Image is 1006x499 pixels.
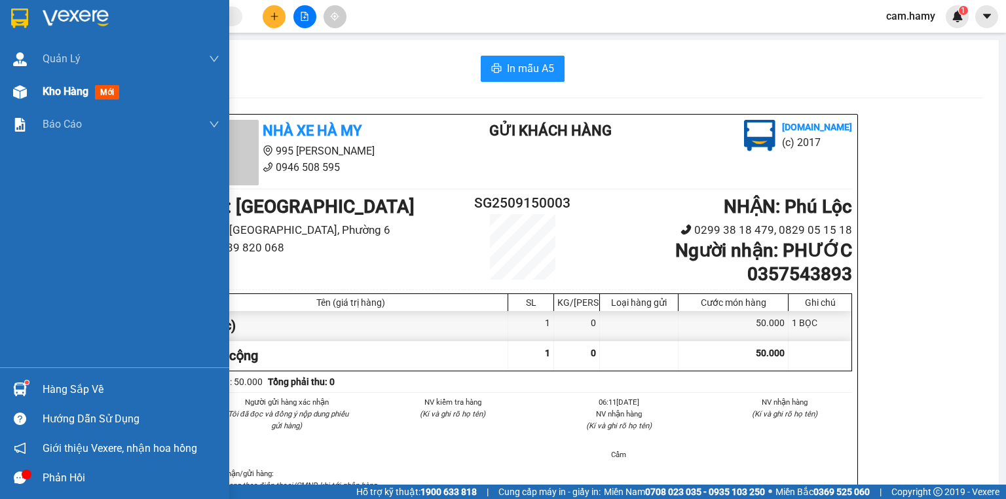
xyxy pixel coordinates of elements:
[718,396,853,408] li: NV nhận hàng
[586,421,652,430] i: (Kí và ghi rõ họ tên)
[591,348,596,358] span: 0
[13,118,27,132] img: solution-icon
[508,311,554,341] div: 1
[25,380,29,384] sup: 1
[675,240,852,285] b: Người nhận : PHƯỚC 0357543893
[768,489,772,494] span: ⚪️
[468,193,578,214] h2: SG2509150003
[487,485,489,499] span: |
[489,122,612,139] b: Gửi khách hàng
[792,297,848,308] div: Ghi chú
[507,60,554,77] span: In mẫu A5
[13,52,27,66] img: warehouse-icon
[782,122,852,132] b: [DOMAIN_NAME]
[498,485,601,499] span: Cung cấp máy in - giấy in:
[782,134,852,151] li: (c) 2017
[75,31,86,42] span: environment
[193,159,437,176] li: 0946 508 595
[420,487,477,497] strong: 1900 633 818
[6,45,250,62] li: 0946 508 595
[557,297,596,308] div: KG/[PERSON_NAME]
[194,311,508,341] div: (Khác)
[680,224,692,235] span: phone
[193,221,468,239] li: 974 [GEOGRAPHIC_DATA], Phường 6
[219,396,354,408] li: Người gửi hàng xác nhận
[752,409,817,418] i: (Kí và ghi rõ họ tên)
[263,162,273,172] span: phone
[43,380,219,399] div: Hàng sắp về
[43,50,81,67] span: Quản Lý
[512,297,550,308] div: SL
[813,487,870,497] strong: 0369 525 060
[6,82,227,103] b: GỬI : [GEOGRAPHIC_DATA]
[270,12,279,21] span: plus
[14,442,26,454] span: notification
[645,487,765,497] strong: 0708 023 035 - 0935 103 250
[491,63,502,75] span: printer
[551,449,686,460] li: Cẩm
[551,396,686,408] li: 06:11[DATE]
[975,5,998,28] button: caret-down
[193,239,468,257] li: 02839 820 068
[952,10,963,22] img: icon-new-feature
[43,409,219,429] div: Hướng dẫn sử dụng
[263,122,362,139] b: Nhà Xe Hà My
[209,54,219,64] span: down
[300,12,309,21] span: file-add
[209,119,219,130] span: down
[933,487,942,496] span: copyright
[6,29,250,45] li: 995 [PERSON_NAME]
[75,9,174,25] b: Nhà Xe Hà My
[356,485,477,499] span: Hỗ trợ kỹ thuật:
[13,382,27,396] img: warehouse-icon
[43,116,82,132] span: Báo cáo
[330,12,339,21] span: aim
[324,5,346,28] button: aim
[95,85,119,100] span: mới
[959,6,968,15] sup: 1
[981,10,993,22] span: caret-down
[14,413,26,425] span: question-circle
[420,409,485,418] i: (Kí và ghi rõ họ tên)
[193,196,415,217] b: GỬI : [GEOGRAPHIC_DATA]
[14,471,26,484] span: message
[13,85,27,99] img: warehouse-icon
[880,485,882,499] span: |
[293,5,316,28] button: file-add
[724,196,852,217] b: NHẬN : Phú Lộc
[604,485,765,499] span: Miền Nam
[43,440,197,456] span: Giới thiệu Vexere, nhận hoa hồng
[578,221,852,239] li: 0299 38 18 479, 0829 05 15 18
[193,481,377,490] i: Vui lòng mang theo điện thoại/CMND khi tới nhận hàng
[197,297,504,308] div: Tên (giá trị hàng)
[961,6,965,15] span: 1
[682,297,785,308] div: Cước món hàng
[43,85,88,98] span: Kho hàng
[603,297,675,308] div: Loại hàng gửi
[11,9,28,28] img: logo-vxr
[268,377,335,387] b: Tổng phải thu: 0
[43,468,219,488] div: Phản hồi
[481,56,565,82] button: printerIn mẫu A5
[263,5,286,28] button: plus
[193,143,437,159] li: 995 [PERSON_NAME]
[263,145,273,156] span: environment
[756,348,785,358] span: 50.000
[789,311,851,341] div: 1 BỌC
[744,120,775,151] img: logo.jpg
[386,396,521,408] li: NV kiểm tra hàng
[876,8,946,24] span: cam.hamy
[554,311,600,341] div: 0
[679,311,789,341] div: 50.000
[551,408,686,420] li: NV nhận hàng
[545,348,550,358] span: 1
[75,48,86,58] span: phone
[775,485,870,499] span: Miền Bắc
[225,409,348,430] i: (Tôi đã đọc và đồng ý nộp dung phiếu gửi hàng)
